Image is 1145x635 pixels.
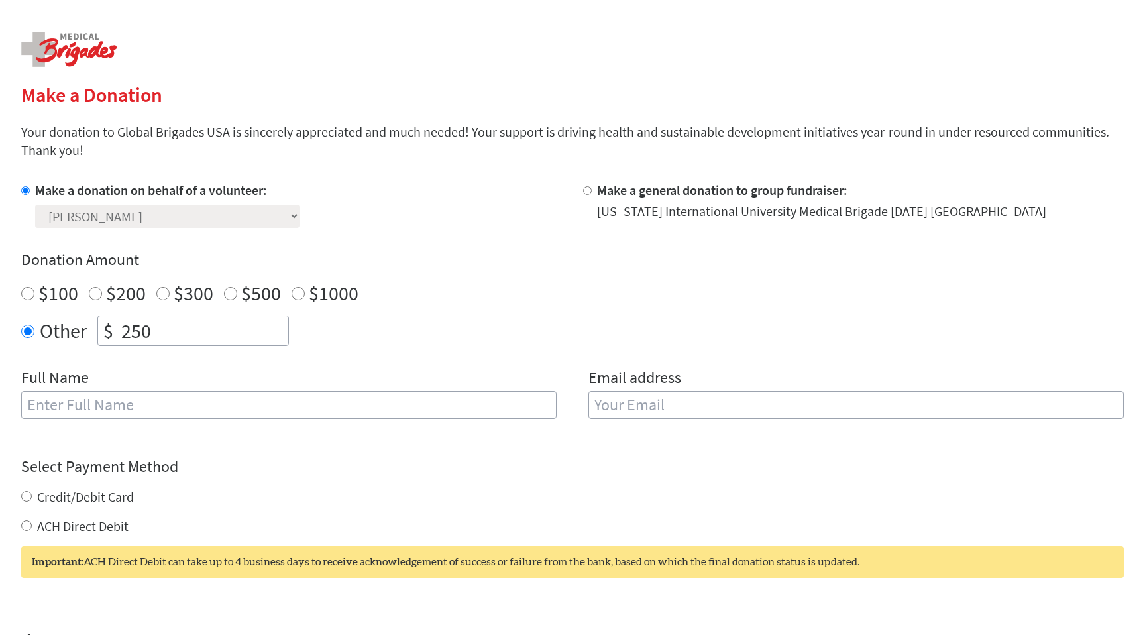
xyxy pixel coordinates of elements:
label: $300 [174,280,213,306]
h4: Donation Amount [21,249,1124,270]
input: Enter Amount [119,316,288,345]
label: Email address [588,367,681,391]
div: [US_STATE] International University Medical Brigade [DATE] [GEOGRAPHIC_DATA] [597,202,1046,221]
label: $1000 [309,280,358,306]
input: Your Email [588,391,1124,419]
label: $500 [241,280,281,306]
div: $ [98,316,119,345]
p: Your donation to Global Brigades USA is sincerely appreciated and much needed! Your support is dr... [21,123,1124,160]
label: Full Name [21,367,89,391]
div: ACH Direct Debit can take up to 4 business days to receive acknowledgement of success or failure ... [21,546,1124,578]
input: Enter Full Name [21,391,557,419]
label: Other [40,316,87,346]
img: logo-medical.png [21,32,117,67]
h2: Make a Donation [21,83,1124,107]
label: $100 [38,280,78,306]
h4: Select Payment Method [21,456,1124,477]
label: Make a general donation to group fundraiser: [597,182,847,198]
label: Credit/Debit Card [37,489,134,505]
strong: Important: [32,557,83,567]
label: $200 [106,280,146,306]
label: Make a donation on behalf of a volunteer: [35,182,267,198]
label: ACH Direct Debit [37,518,129,534]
